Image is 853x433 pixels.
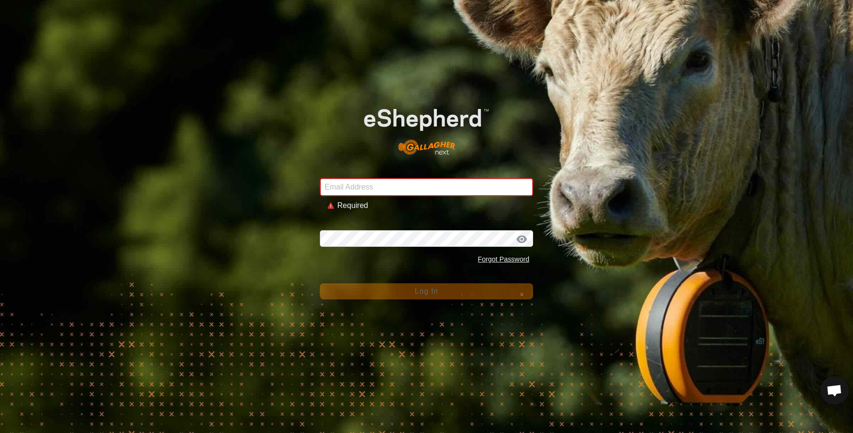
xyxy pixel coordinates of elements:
[478,255,529,263] a: Forgot Password
[320,178,533,196] input: Email Address
[415,287,438,295] span: Log In
[337,200,526,211] div: Required
[341,91,512,163] img: E-shepherd Logo
[820,376,849,405] div: Open chat
[320,283,533,299] button: Log In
